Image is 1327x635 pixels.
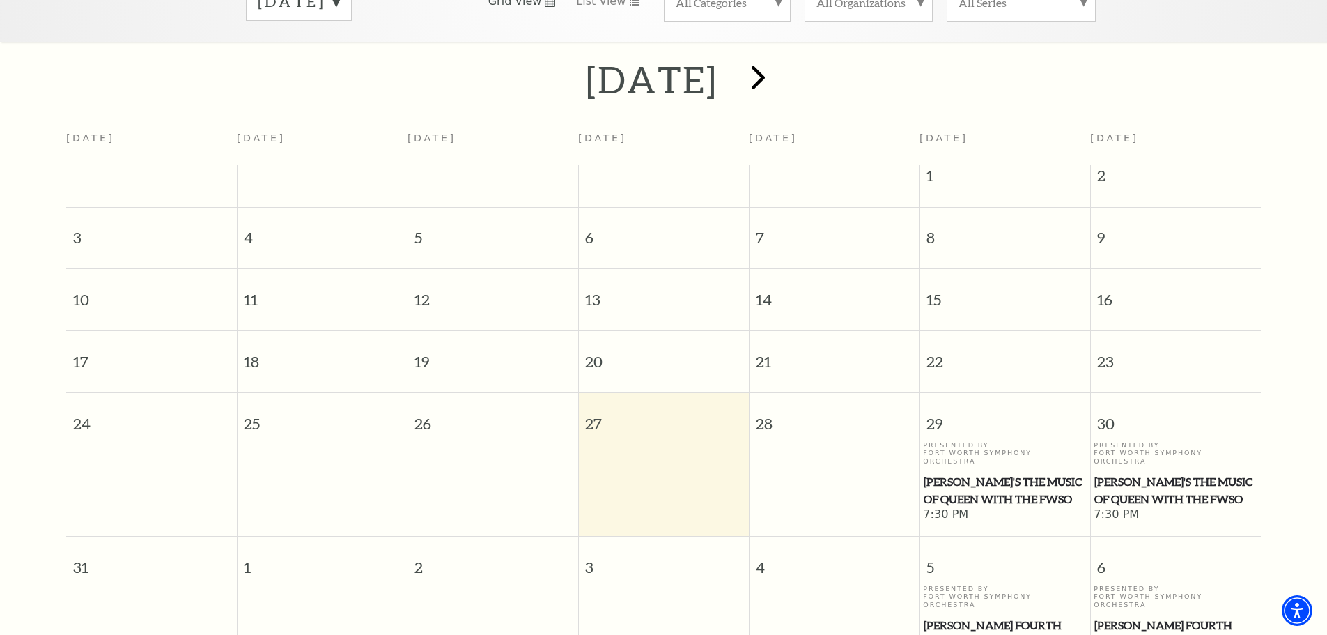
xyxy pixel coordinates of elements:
p: Presented By Fort Worth Symphony Orchestra [923,441,1087,465]
span: 13 [579,269,749,317]
span: 10 [66,269,237,317]
span: 4 [750,537,919,585]
span: 8 [920,208,1090,256]
span: 3 [66,208,237,256]
span: 17 [66,331,237,379]
th: [DATE] [749,124,919,165]
span: [DATE] [1090,132,1139,144]
span: 12 [408,269,578,317]
h2: [DATE] [586,57,717,102]
span: 25 [238,393,408,441]
span: 2 [408,537,578,585]
span: 16 [1091,269,1262,317]
p: Presented By Fort Worth Symphony Orchestra [923,585,1087,609]
span: 9 [1091,208,1262,256]
span: 3 [579,537,749,585]
span: [DATE] [919,132,968,144]
span: 31 [66,537,237,585]
span: 26 [408,393,578,441]
span: 20 [579,331,749,379]
span: 1 [238,537,408,585]
span: 28 [750,393,919,441]
span: 4 [238,208,408,256]
button: next [731,55,782,105]
span: 5 [920,537,1090,585]
span: 23 [1091,331,1262,379]
span: 2 [1091,165,1262,193]
span: 1 [920,165,1090,193]
span: [PERSON_NAME]'s The Music of Queen with the FWSO [1094,473,1257,507]
p: Presented By Fort Worth Symphony Orchestra [1094,441,1257,465]
span: 5 [408,208,578,256]
span: 30 [1091,393,1262,441]
span: 19 [408,331,578,379]
th: [DATE] [237,124,408,165]
th: [DATE] [408,124,578,165]
span: 7:30 PM [1094,507,1257,523]
span: 15 [920,269,1090,317]
span: [PERSON_NAME]'s The Music of Queen with the FWSO [924,473,1086,507]
th: [DATE] [66,124,237,165]
span: 24 [66,393,237,441]
p: Presented By Fort Worth Symphony Orchestra [1094,585,1257,609]
span: 22 [920,331,1090,379]
span: 14 [750,269,919,317]
span: 7 [750,208,919,256]
span: 29 [920,393,1090,441]
span: 27 [579,393,749,441]
span: 7:30 PM [923,507,1087,523]
th: [DATE] [578,124,749,165]
span: 6 [1091,537,1262,585]
span: 18 [238,331,408,379]
span: 6 [579,208,749,256]
span: 11 [238,269,408,317]
div: Accessibility Menu [1282,595,1312,626]
span: 21 [750,331,919,379]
